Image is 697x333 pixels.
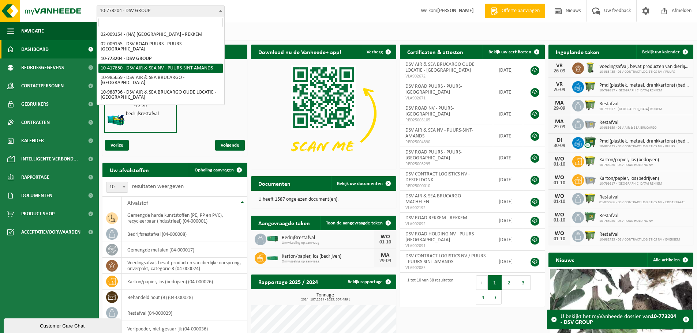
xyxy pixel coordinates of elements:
[552,231,567,236] div: WO
[258,197,389,202] p: U heeft 1587 ongelezen document(en).
[647,253,693,267] a: Alle artikelen
[21,132,44,150] span: Kalender
[405,183,488,189] span: RED25000010
[102,163,156,177] h2: Uw afvalstoffen
[98,39,223,54] li: 02-009155 - DSV ROAD PUURS - PUURS-[GEOGRAPHIC_DATA]
[584,155,596,167] img: WB-1100-HPE-GN-51
[599,101,662,107] span: Restafval
[282,254,374,260] span: Karton/papier, los (bedrijven)
[320,216,396,230] a: Toon de aangevraagde taken
[405,73,488,79] span: VLA902672
[552,63,567,69] div: VR
[21,168,49,186] span: Rapportage
[493,191,523,213] td: [DATE]
[599,163,659,167] span: 10-763020 - DSV ROAD HOLDING NV
[405,150,462,161] span: DSV ROAD PUURS - PUURS-[GEOGRAPHIC_DATA]
[552,143,567,148] div: 30-09
[599,139,690,144] span: Pmd (plastiek, metaal, drankkartons) (bedrijven)
[488,50,531,54] span: Bekijk uw certificaten
[493,169,523,191] td: [DATE]
[342,275,396,289] a: Bekijk rapportage
[266,235,279,242] img: HK-XA-40-GN-00
[599,120,657,126] span: Restafval
[405,265,488,271] span: VLA902085
[552,87,567,92] div: 26-09
[552,199,567,204] div: 01-10
[405,106,454,117] span: DSV ROAD NV - PUURS-[GEOGRAPHIC_DATA]
[98,54,223,64] li: 10-773204 - DSV GROUP
[106,182,128,193] span: 10
[21,186,52,205] span: Documenten
[21,150,78,168] span: Intelligente verbond...
[599,107,662,111] span: 10-799817 - [GEOGRAPHIC_DATA] REKKEM
[584,192,596,204] img: WB-1100-HPE-GN-50
[599,70,690,74] span: 10-983435 - DSV CONTRACT LOGISTICS NV / PUURS
[21,77,64,95] span: Contactpersonen
[552,162,567,167] div: 01-10
[21,113,50,132] span: Contracten
[405,139,488,145] span: RED25004390
[584,136,596,148] img: WB-1100-CU
[599,182,662,186] span: 10-799817 - [GEOGRAPHIC_DATA] REKKEM
[552,156,567,162] div: WO
[584,99,596,111] img: WB-1100-HPE-GN-50
[98,64,223,73] li: 10-417850 - DSV AIR & SEA NV - PUURS-SINT-AMANDS
[378,234,393,240] div: WO
[105,140,129,151] span: Vorige
[437,8,474,14] strong: [PERSON_NAME]
[405,62,475,73] span: DSV AIR & SEA BRUCARGO OUDE LOCATIE - [GEOGRAPHIC_DATA]
[122,258,247,274] td: voedingsafval, bevat producten van dierlijke oorsprong, onverpakt, categorie 3 (04-000024)
[107,111,125,129] img: HK-XZ-20-GN-12
[493,213,523,229] td: [DATE]
[552,100,567,106] div: MA
[500,7,542,15] span: Offerte aanvragen
[21,205,55,223] span: Product Shop
[642,50,680,54] span: Bekijk uw kalender
[493,59,523,81] td: [DATE]
[400,45,471,59] h2: Certificaten & attesten
[126,111,159,117] h4: bedrijfsrestafval
[405,215,467,221] span: DSV ROAD REKKEM - REKKEM
[552,181,567,186] div: 01-10
[476,275,488,290] button: Previous
[405,161,488,167] span: RED25003295
[251,275,325,289] h2: Rapportage 2025 / 2024
[251,176,298,190] h2: Documenten
[98,102,223,117] li: 02-011215 - DSV AIR & SEA [GEOGRAPHIC_DATA] - [GEOGRAPHIC_DATA]
[636,45,693,59] a: Bekijk uw kalender
[122,242,247,258] td: gemengde metalen (04-000017)
[122,290,247,305] td: behandeld hout (B) (04-000028)
[552,125,567,130] div: 29-09
[584,229,596,242] img: WB-1100-HPE-GN-50
[282,241,374,245] span: Omwisseling op aanvraag
[337,181,383,186] span: Bekijk uw documenten
[405,171,470,183] span: DSV CONTRACT LOGISTICS NV - DESTELDONK
[599,126,657,130] span: 10-985659 - DSV AIR & SEA BRUCARGO
[599,88,690,93] span: 10-799817 - [GEOGRAPHIC_DATA] REKKEM
[599,83,690,88] span: Pmd (plastiek, metaal, drankkartons) (bedrijven)
[405,205,488,211] span: VLA902192
[97,6,224,16] span: 10-773204 - DSV GROUP
[405,84,462,95] span: DSV ROAD PUURS - PUURS-[GEOGRAPHIC_DATA]
[584,211,596,223] img: WB-0660-HPE-GN-04
[561,310,679,329] div: U bekijkt het myVanheede dossier van
[132,183,184,189] label: resultaten weergeven
[599,219,653,223] span: 10-763020 - DSV ROAD HOLDING NV
[552,119,567,125] div: MA
[405,253,486,265] span: DSV CONTRACT LOGISTICS NV / PUURS - PUURS-SINT-AMANDS
[599,64,690,70] span: Voedingsafval, bevat producten van dierlijke oorsprong, onverpakt, categorie 3
[405,117,488,123] span: RED25005105
[122,274,247,290] td: karton/papier, los (bedrijven) (04-000026)
[485,4,545,18] a: Offerte aanvragen
[378,258,393,264] div: 29-09
[127,200,148,206] span: Afvalstof
[405,243,488,249] span: VLA902091
[488,275,502,290] button: 1
[548,253,581,267] h2: Nieuws
[21,40,49,58] span: Dashboard
[98,30,223,39] li: 02-009154 - (NA) [GEOGRAPHIC_DATA] - REKKEM
[378,253,393,258] div: MA
[331,176,396,191] a: Bekijk uw documenten
[122,210,247,226] td: gemengde harde kunststoffen (PE, PP en PVC), recycleerbaar (industrieel) (04-000001)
